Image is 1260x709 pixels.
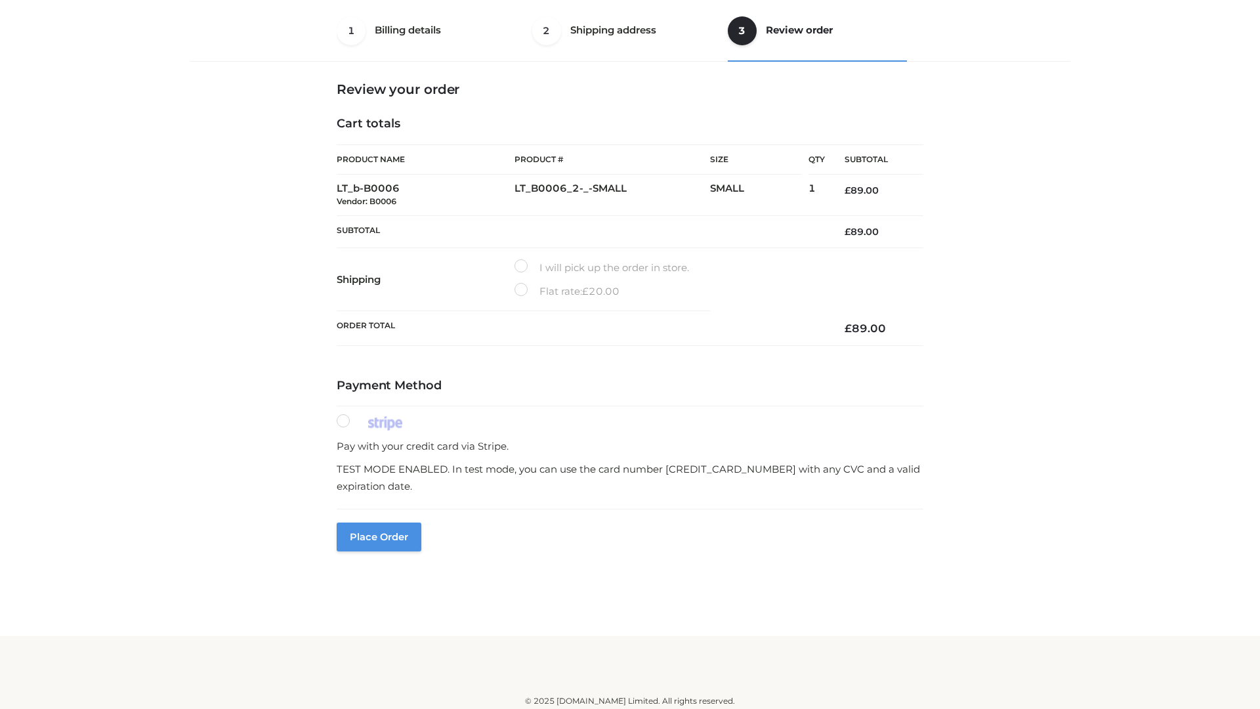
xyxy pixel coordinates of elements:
span: £ [845,226,850,238]
small: Vendor: B0006 [337,196,396,206]
td: LT_b-B0006 [337,175,514,216]
div: © 2025 [DOMAIN_NAME] Limited. All rights reserved. [195,695,1065,708]
h3: Review your order [337,81,923,97]
bdi: 89.00 [845,184,879,196]
th: Qty [808,144,825,175]
p: TEST MODE ENABLED. In test mode, you can use the card number [CREDIT_CARD_NUMBER] with any CVC an... [337,461,923,494]
th: Product # [514,144,710,175]
bdi: 20.00 [582,285,619,297]
td: SMALL [710,175,808,216]
td: 1 [808,175,825,216]
th: Size [710,145,802,175]
th: Order Total [337,311,825,346]
th: Shipping [337,248,514,311]
bdi: 89.00 [845,226,879,238]
h4: Cart totals [337,117,923,131]
td: LT_B0006_2-_-SMALL [514,175,710,216]
span: £ [845,184,850,196]
button: Place order [337,523,421,551]
th: Product Name [337,144,514,175]
th: Subtotal [825,145,923,175]
bdi: 89.00 [845,322,886,335]
span: £ [582,285,589,297]
p: Pay with your credit card via Stripe. [337,438,923,455]
label: Flat rate: [514,283,619,300]
span: £ [845,322,852,335]
th: Subtotal [337,215,825,247]
label: I will pick up the order in store. [514,259,689,276]
h4: Payment Method [337,379,923,393]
